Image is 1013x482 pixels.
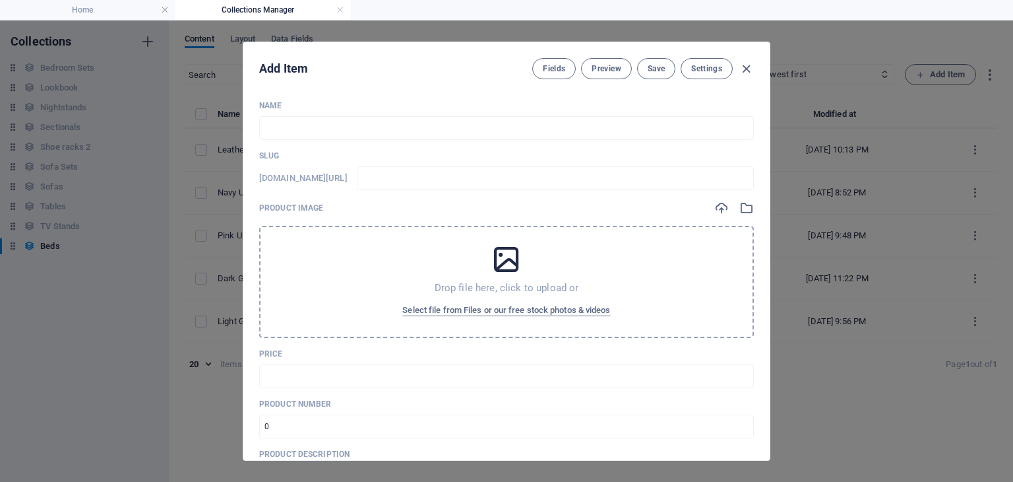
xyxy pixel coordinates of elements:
span: Settings [691,63,722,74]
p: Drop file here, click to upload or [435,281,579,294]
p: Slug [259,151,754,161]
span: Save [648,63,665,74]
span: Select file from Files or our free stock photos & videos [402,302,610,318]
button: Select file from Files or our free stock photos & videos [399,300,613,321]
p: Product number [259,399,754,409]
button: Preview [581,58,631,79]
button: Save [637,58,675,79]
span: Fields [543,63,565,74]
h6: Slug is the URL under which this item can be found, so it must be unique. [259,170,348,186]
p: Price [259,349,754,359]
p: Name [259,100,754,111]
i: Select from file manager or stock photos [739,201,754,215]
button: Fields [532,58,576,79]
h2: Add Item [259,61,308,77]
button: Settings [681,58,733,79]
p: Product description [259,449,754,460]
h4: Collections Manager [175,3,351,17]
input: 0 [259,415,754,438]
p: Product image [259,203,323,213]
span: Preview [592,63,621,74]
